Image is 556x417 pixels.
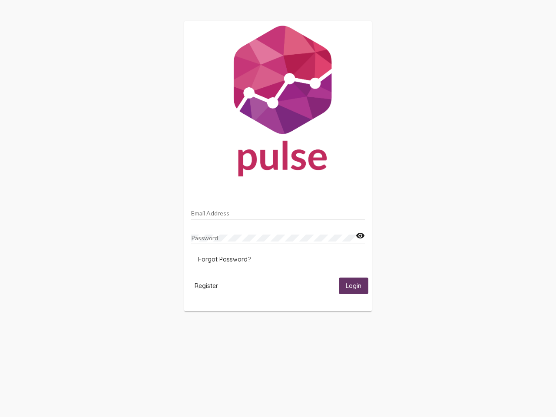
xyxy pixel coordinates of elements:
[184,21,372,185] img: Pulse For Good Logo
[339,278,368,294] button: Login
[195,282,218,290] span: Register
[198,255,251,263] span: Forgot Password?
[188,278,225,294] button: Register
[191,252,258,267] button: Forgot Password?
[356,231,365,241] mat-icon: visibility
[346,282,361,290] span: Login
